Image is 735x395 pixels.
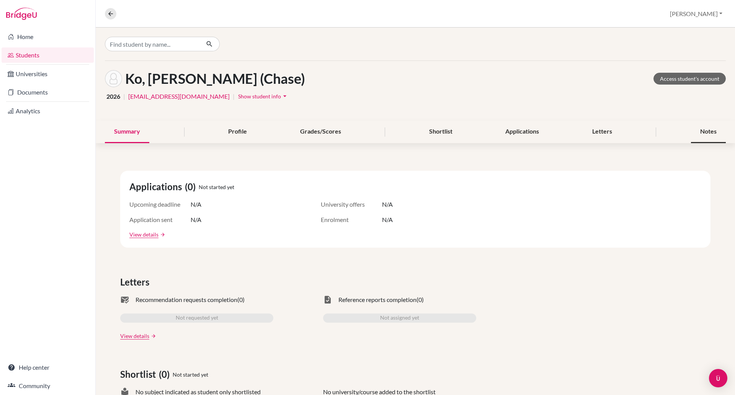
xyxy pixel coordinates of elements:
[291,121,350,143] div: Grades/Scores
[158,232,165,237] a: arrow_forward
[382,215,393,224] span: N/A
[2,47,94,63] a: Students
[382,200,393,209] span: N/A
[173,371,208,379] span: Not started yet
[136,295,237,304] span: Recommendation requests completion
[199,183,234,191] span: Not started yet
[105,121,149,143] div: Summary
[2,378,94,393] a: Community
[281,92,289,100] i: arrow_drop_down
[219,121,256,143] div: Profile
[129,180,185,194] span: Applications
[120,275,152,289] span: Letters
[321,215,382,224] span: Enrolment
[129,215,191,224] span: Application sent
[380,313,419,323] span: Not assigned yet
[106,92,120,101] span: 2026
[191,200,201,209] span: N/A
[2,85,94,100] a: Documents
[6,8,37,20] img: Bridge-U
[129,200,191,209] span: Upcoming deadline
[105,70,122,87] img: Hoyun (Chase) Ko's avatar
[120,295,129,304] span: mark_email_read
[691,121,726,143] div: Notes
[185,180,199,194] span: (0)
[583,121,621,143] div: Letters
[233,92,235,101] span: |
[2,360,94,375] a: Help center
[653,73,726,85] a: Access student's account
[120,367,159,381] span: Shortlist
[416,295,424,304] span: (0)
[238,93,281,100] span: Show student info
[338,295,416,304] span: Reference reports completion
[496,121,548,143] div: Applications
[125,70,305,87] h1: Ko, [PERSON_NAME] (Chase)
[666,7,726,21] button: [PERSON_NAME]
[2,29,94,44] a: Home
[237,295,245,304] span: (0)
[191,215,201,224] span: N/A
[128,92,230,101] a: [EMAIL_ADDRESS][DOMAIN_NAME]
[321,200,382,209] span: University offers
[323,295,332,304] span: task
[129,230,158,238] a: View details
[176,313,218,323] span: Not requested yet
[2,103,94,119] a: Analytics
[709,369,727,387] div: Open Intercom Messenger
[105,37,200,51] input: Find student by name...
[149,333,156,339] a: arrow_forward
[120,332,149,340] a: View details
[123,92,125,101] span: |
[238,90,289,102] button: Show student infoarrow_drop_down
[2,66,94,82] a: Universities
[420,121,462,143] div: Shortlist
[159,367,173,381] span: (0)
